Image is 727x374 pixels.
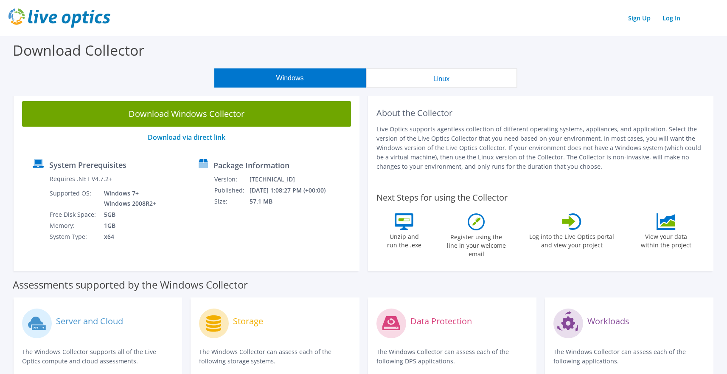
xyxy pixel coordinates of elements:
[22,101,351,127] a: Download Windows Collector
[376,125,705,171] p: Live Optics supports agentless collection of different operating systems, appliances, and applica...
[376,347,528,366] p: The Windows Collector can assess each of the following DPS applications.
[249,196,337,207] td: 57.1 MB
[49,220,98,231] td: Memory:
[444,230,508,258] label: Register using the line in your welcome email
[385,230,424,249] label: Unzip and run the .exe
[376,193,508,203] label: Next Steps for using the Collector
[214,196,249,207] td: Size:
[213,161,289,170] label: Package Information
[624,12,655,24] a: Sign Up
[49,188,98,209] td: Supported OS:
[98,231,158,242] td: x64
[49,209,98,220] td: Free Disk Space:
[199,347,351,366] p: The Windows Collector can assess each of the following storage systems.
[98,209,158,220] td: 5GB
[214,68,366,88] button: Windows
[98,220,158,231] td: 1GB
[529,230,615,249] label: Log into the Live Optics portal and view your project
[214,174,249,185] td: Version:
[98,188,158,209] td: Windows 7+ Windows 2008R2+
[56,317,123,326] label: Server and Cloud
[8,8,110,28] img: live_optics_svg.svg
[366,68,517,88] button: Linux
[249,174,337,185] td: [TECHNICAL_ID]
[249,185,337,196] td: [DATE] 1:08:27 PM (+00:00)
[658,12,685,24] a: Log In
[376,108,705,118] h2: About the Collector
[214,185,249,196] td: Published:
[553,347,705,366] p: The Windows Collector can assess each of the following applications.
[148,133,225,142] a: Download via direct link
[233,317,263,326] label: Storage
[50,175,112,183] label: Requires .NET V4.7.2+
[49,231,98,242] td: System Type:
[13,40,144,60] label: Download Collector
[22,347,174,366] p: The Windows Collector supports all of the Live Optics compute and cloud assessments.
[13,280,248,289] label: Assessments supported by the Windows Collector
[410,317,472,326] label: Data Protection
[49,161,126,169] label: System Prerequisites
[635,230,696,249] label: View your data within the project
[587,317,629,326] label: Workloads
